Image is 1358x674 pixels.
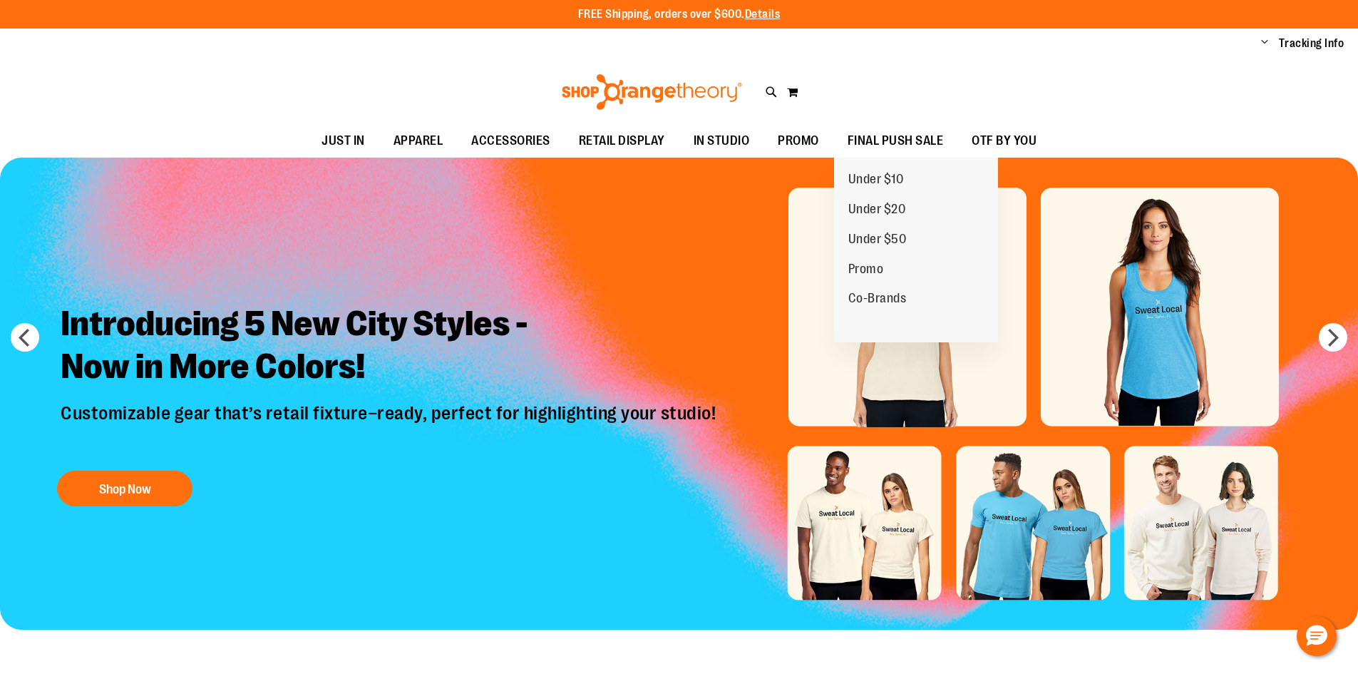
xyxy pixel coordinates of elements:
a: Co-Brands [834,284,921,314]
a: ACCESSORIES [457,125,565,158]
button: Account menu [1261,36,1268,51]
ul: FINAL PUSH SALE [834,158,998,342]
span: Under $10 [848,172,904,190]
img: Shop Orangetheory [560,74,744,110]
a: Promo [834,255,898,285]
a: JUST IN [307,125,379,158]
span: Promo [848,262,884,280]
a: IN STUDIO [679,125,764,158]
a: Tracking Info [1279,36,1344,51]
a: RETAIL DISPLAY [565,125,679,158]
span: Under $20 [848,202,906,220]
span: RETAIL DISPLAY [579,125,665,157]
button: Shop Now [57,471,192,506]
p: FREE Shipping, orders over $600. [578,6,781,23]
a: OTF BY YOU [957,125,1051,158]
span: PROMO [778,125,819,157]
button: Hello, have a question? Let’s chat. [1297,616,1337,656]
button: prev [11,323,39,352]
span: APPAREL [393,125,443,157]
span: OTF BY YOU [972,125,1036,157]
p: Customizable gear that’s retail fixture–ready, perfect for highlighting your studio! [50,402,729,456]
span: Co-Brands [848,291,907,309]
span: FINAL PUSH SALE [848,125,944,157]
a: Introducing 5 New City Styles -Now in More Colors! Customizable gear that’s retail fixture–ready,... [50,292,729,514]
a: APPAREL [379,125,458,158]
a: PROMO [763,125,833,158]
a: Under $50 [834,225,921,255]
button: next [1319,323,1347,352]
span: Under $50 [848,232,907,250]
span: JUST IN [322,125,365,157]
a: Under $20 [834,195,920,225]
span: ACCESSORIES [471,125,550,157]
a: Under $10 [834,165,918,195]
span: IN STUDIO [694,125,750,157]
a: Details [745,8,781,21]
h2: Introducing 5 New City Styles - Now in More Colors! [50,292,729,402]
a: FINAL PUSH SALE [833,125,958,158]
